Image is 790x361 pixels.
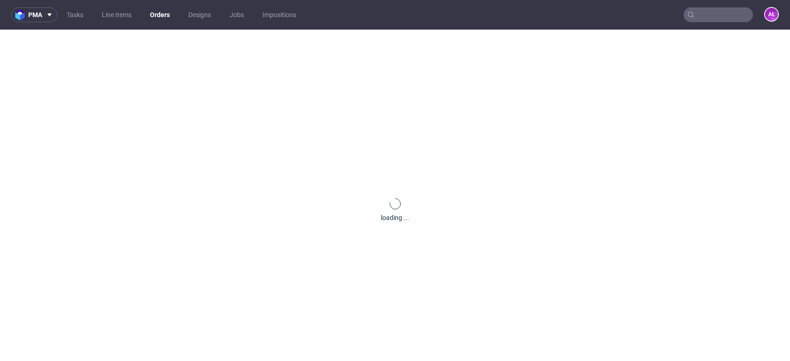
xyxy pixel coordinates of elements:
[61,7,89,22] a: Tasks
[28,12,42,18] span: pma
[15,10,28,20] img: logo
[257,7,302,22] a: Impositions
[381,213,409,222] div: loading ...
[224,7,249,22] a: Jobs
[183,7,217,22] a: Designs
[144,7,175,22] a: Orders
[11,7,57,22] button: pma
[96,7,137,22] a: Line Items
[765,8,778,21] figcaption: AŁ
